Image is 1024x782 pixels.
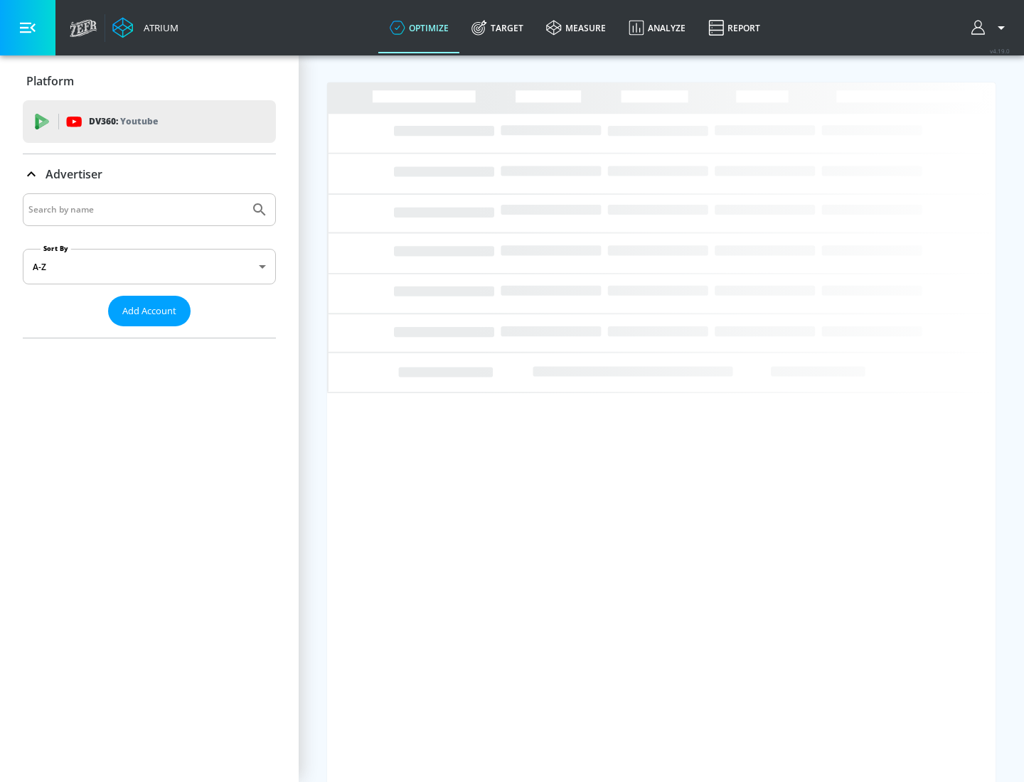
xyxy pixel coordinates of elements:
label: Sort By [41,244,71,253]
a: Target [460,2,535,53]
p: DV360: [89,114,158,129]
nav: list of Advertiser [23,326,276,338]
p: Platform [26,73,74,89]
div: Atrium [138,21,178,34]
button: Add Account [108,296,191,326]
a: Report [697,2,772,53]
div: A-Z [23,249,276,284]
div: DV360: Youtube [23,100,276,143]
div: Advertiser [23,193,276,338]
a: optimize [378,2,460,53]
span: Add Account [122,303,176,319]
p: Youtube [120,114,158,129]
span: v 4.19.0 [990,47,1010,55]
div: Platform [23,61,276,101]
div: Advertiser [23,154,276,194]
p: Advertiser [46,166,102,182]
input: Search by name [28,200,244,219]
a: Atrium [112,17,178,38]
a: measure [535,2,617,53]
a: Analyze [617,2,697,53]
